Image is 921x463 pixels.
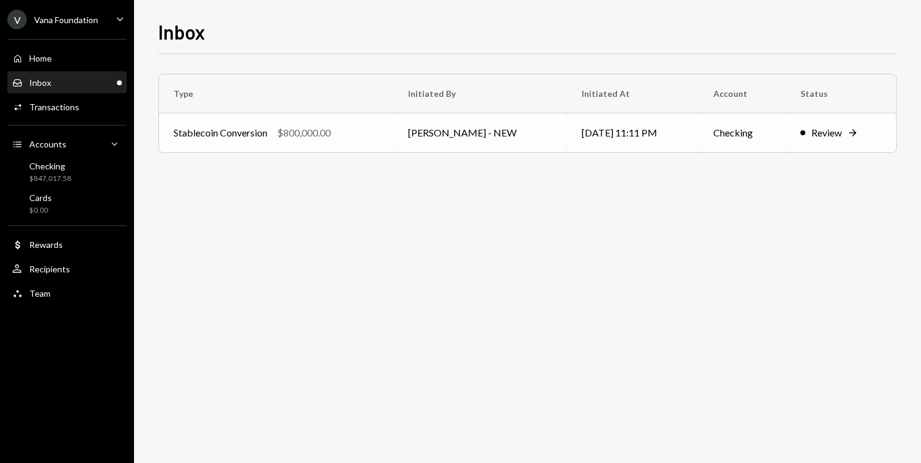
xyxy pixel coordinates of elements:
th: Initiated At [567,74,699,113]
div: Checking [29,161,71,171]
td: [PERSON_NAME] - NEW [393,113,567,152]
div: $800,000.00 [277,125,331,140]
div: Team [29,288,51,299]
a: Cards$0.00 [7,189,127,218]
th: Type [159,74,393,113]
th: Status [786,74,896,113]
div: $847,017.58 [29,174,71,184]
a: Accounts [7,133,127,155]
th: Account [699,74,785,113]
div: V [7,10,27,29]
h1: Inbox [158,19,205,44]
div: Inbox [29,77,51,88]
div: Review [811,125,842,140]
div: $0.00 [29,205,52,216]
div: Home [29,53,52,63]
a: Checking$847,017.58 [7,157,127,186]
div: Rewards [29,239,63,250]
a: Transactions [7,96,127,118]
th: Initiated By [393,74,567,113]
div: Vana Foundation [34,15,98,25]
a: Inbox [7,71,127,93]
div: Recipients [29,264,70,274]
td: Checking [699,113,785,152]
div: Accounts [29,139,66,149]
a: Rewards [7,233,127,255]
a: Recipients [7,258,127,280]
div: Transactions [29,102,79,112]
div: Cards [29,193,52,203]
a: Home [7,47,127,69]
td: [DATE] 11:11 PM [567,113,699,152]
a: Team [7,282,127,304]
div: Stablecoin Conversion [174,125,267,140]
